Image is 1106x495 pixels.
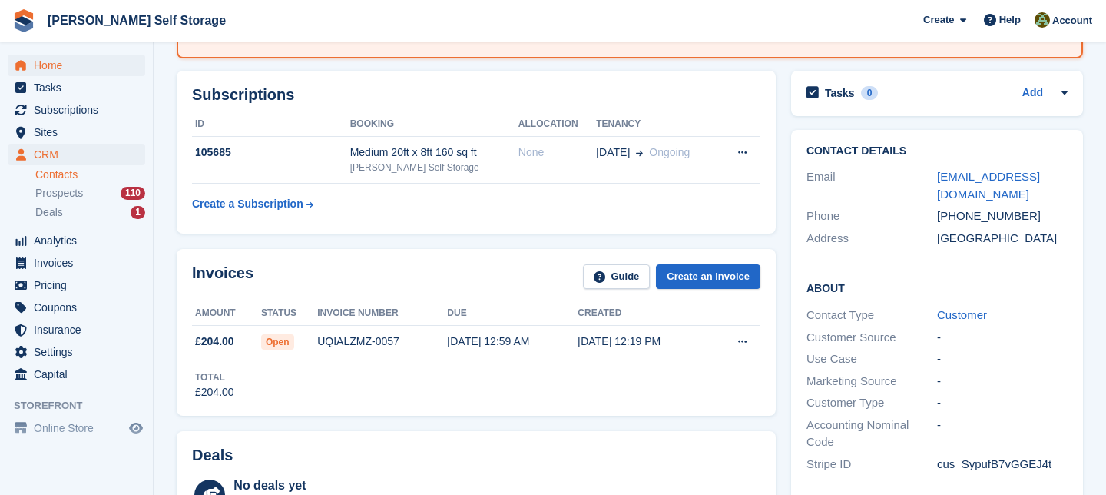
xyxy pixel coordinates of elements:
[447,334,578,350] div: [DATE] 12:59 AM
[350,145,518,161] div: Medium 20ft x 8ft 160 sq ft
[121,187,145,200] div: 110
[192,86,760,104] h2: Subscriptions
[583,264,651,290] a: Guide
[578,301,709,326] th: Created
[195,384,234,400] div: £204.00
[8,77,145,98] a: menu
[937,373,1068,390] div: -
[806,230,937,247] div: Address
[350,161,518,174] div: [PERSON_NAME] Self Storage
[8,99,145,121] a: menu
[937,329,1068,347] div: -
[34,297,126,318] span: Coupons
[14,398,153,414] span: Storefront
[192,447,233,464] h2: Deals
[806,350,937,368] div: Use Case
[861,86,879,100] div: 0
[8,341,145,363] a: menu
[825,86,855,100] h2: Tasks
[447,301,578,326] th: Due
[806,145,1068,158] h2: Contact Details
[806,329,937,347] div: Customer Source
[656,264,760,290] a: Create an Invoice
[8,230,145,251] a: menu
[34,77,126,98] span: Tasks
[317,301,447,326] th: Invoice number
[34,364,126,385] span: Capital
[937,350,1068,368] div: -
[806,417,937,451] div: Accounting Nominal Code
[806,373,937,390] div: Marketing Source
[35,168,145,182] a: Contacts
[34,144,126,165] span: CRM
[8,364,145,385] a: menu
[8,144,145,165] a: menu
[999,12,1021,28] span: Help
[8,417,145,439] a: menu
[806,168,937,203] div: Email
[923,12,954,28] span: Create
[8,297,145,318] a: menu
[192,264,253,290] h2: Invoices
[578,334,709,350] div: [DATE] 12:19 PM
[937,208,1068,225] div: [PHONE_NUMBER]
[261,334,294,350] span: Open
[350,112,518,137] th: Booking
[596,145,630,161] span: [DATE]
[34,55,126,76] span: Home
[937,230,1068,247] div: [GEOGRAPHIC_DATA]
[12,9,35,32] img: stora-icon-8386f47178a22dfd0bd8f6a31ec36ba5ce8667c1dd55bd0f319d3a0aa187defe.svg
[127,419,145,437] a: Preview store
[1035,12,1050,28] img: Karl
[192,145,350,161] div: 105685
[937,170,1040,201] a: [EMAIL_ADDRESS][DOMAIN_NAME]
[1052,13,1092,28] span: Account
[937,308,987,321] a: Customer
[261,301,317,326] th: Status
[649,146,690,158] span: Ongoing
[806,394,937,412] div: Customer Type
[195,334,234,350] span: £204.00
[8,121,145,143] a: menu
[192,112,350,137] th: ID
[35,185,145,201] a: Prospects 110
[937,456,1068,473] div: cus_SypufB7vGGEJ4t
[518,112,596,137] th: Allocation
[937,417,1068,451] div: -
[8,319,145,341] a: menu
[937,394,1068,412] div: -
[518,145,596,161] div: None
[35,205,63,220] span: Deals
[34,417,126,439] span: Online Store
[34,319,126,341] span: Insurance
[34,230,126,251] span: Analytics
[34,99,126,121] span: Subscriptions
[34,341,126,363] span: Settings
[35,204,145,221] a: Deals 1
[41,8,232,33] a: [PERSON_NAME] Self Storage
[8,252,145,274] a: menu
[192,301,261,326] th: Amount
[806,456,937,473] div: Stripe ID
[806,280,1068,295] h2: About
[192,190,313,218] a: Create a Subscription
[1022,85,1043,102] a: Add
[233,477,555,495] div: No deals yet
[35,186,83,201] span: Prospects
[34,252,126,274] span: Invoices
[195,370,234,384] div: Total
[317,334,447,350] div: UQIALZMZ-0057
[806,208,937,225] div: Phone
[192,196,303,212] div: Create a Subscription
[806,307,937,324] div: Contact Type
[34,121,126,143] span: Sites
[8,274,145,296] a: menu
[596,112,718,137] th: Tenancy
[34,274,126,296] span: Pricing
[131,206,145,219] div: 1
[8,55,145,76] a: menu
